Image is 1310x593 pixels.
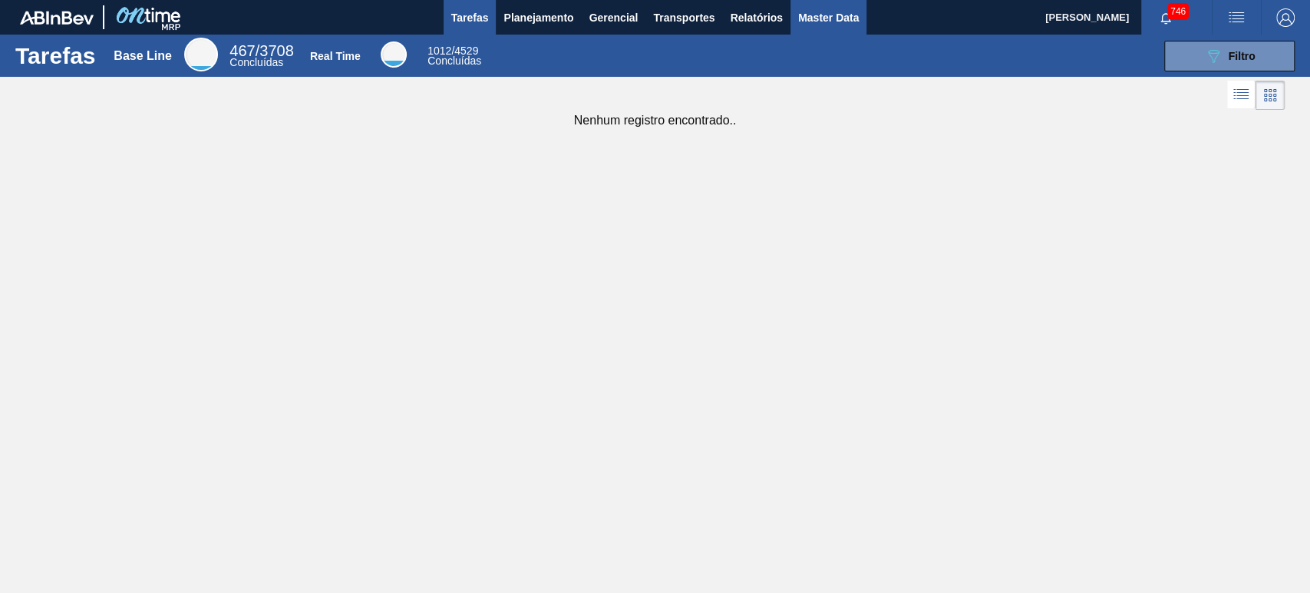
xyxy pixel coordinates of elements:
img: Logout [1276,8,1295,27]
h1: Tarefas [15,47,96,65]
button: Notificações [1141,7,1190,28]
span: Tarefas [451,8,489,27]
span: 467 [229,42,255,59]
span: 746 [1167,3,1189,20]
span: Master Data [798,8,859,27]
div: Base Line [114,49,172,63]
span: Filtro [1229,50,1256,62]
span: Concluídas [229,56,283,68]
img: userActions [1227,8,1246,27]
div: Base Line [229,45,293,68]
div: Real Time [381,41,407,68]
span: / 3708 [229,42,293,59]
span: Gerencial [589,8,639,27]
div: Real Time [427,46,481,66]
div: Visão em Cards [1256,81,1285,110]
span: / 4529 [427,45,478,57]
span: Concluídas [427,55,481,67]
span: Planejamento [503,8,573,27]
div: Visão em Lista [1227,81,1256,110]
button: Filtro [1164,41,1295,71]
span: Relatórios [730,8,782,27]
div: Base Line [184,38,218,71]
span: 1012 [427,45,451,57]
div: Real Time [310,50,361,62]
span: Transportes [653,8,714,27]
img: TNhmsLtSVTkK8tSr43FrP2fwEKptu5GPRR3wAAAABJRU5ErkJggg== [20,11,94,25]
